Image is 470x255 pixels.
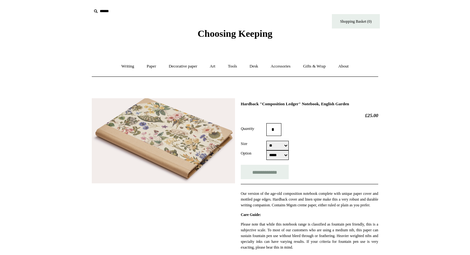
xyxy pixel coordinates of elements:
[163,58,203,75] a: Decorative paper
[198,28,272,39] span: Choosing Keeping
[297,58,332,75] a: Gifts & Wrap
[222,58,243,75] a: Tools
[244,58,264,75] a: Desk
[241,221,378,250] p: Please note that while this notebook range is classified as fountain pen friendly, this is a subj...
[116,58,140,75] a: Writing
[241,212,261,217] strong: Care Guide:
[241,191,378,208] p: Our version of the age-old composition notebook complete with unique paper cover and mottled page...
[241,126,266,131] label: Quantity
[241,150,266,156] label: Option
[241,113,378,118] h2: £25.00
[204,58,221,75] a: Art
[141,58,162,75] a: Paper
[92,98,235,184] img: Hardback "Composition Ledger" Notebook, English Garden
[241,141,266,147] label: Size
[265,58,296,75] a: Accessories
[241,101,378,107] h1: Hardback "Composition Ledger" Notebook, English Garden
[332,14,380,28] a: Shopping Basket (0)
[333,58,355,75] a: About
[198,33,272,38] a: Choosing Keeping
